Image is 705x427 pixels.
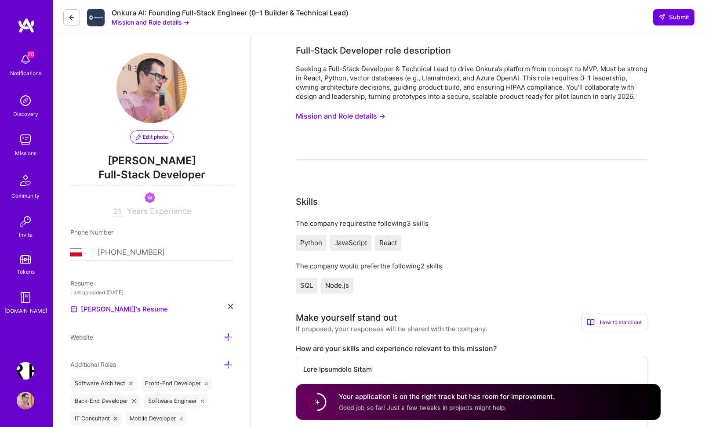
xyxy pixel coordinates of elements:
[125,412,188,426] div: Mobile Developer
[130,130,174,144] button: Edit photo
[379,239,397,247] span: React
[141,376,213,391] div: Front-End Developer
[296,324,487,333] div: If proposed, your responses will be shared with the company.
[112,8,349,18] div: Onkura AI: Founding Full-Stack Engineer (0–1 Builder & Technical Lead)
[17,289,34,306] img: guide book
[300,281,313,289] span: SQL
[136,134,141,140] i: icon PencilPurple
[339,404,507,411] span: Good job so far! Just a few tweaks in projects might help.
[296,44,451,57] div: Full-Stack Developer role description
[325,281,349,289] span: Node.js
[10,69,41,78] div: Notifications
[70,394,140,408] div: Back-End Developer
[114,417,117,420] i: icon Close
[18,18,35,33] img: logo
[339,392,555,401] h4: Your application is on the right track but has room for improvement.
[296,344,647,353] label: How are your skills and experience relevant to this mission?
[129,382,133,385] i: icon Close
[127,206,191,216] span: Years Experience
[4,306,47,315] div: [DOMAIN_NAME]
[20,255,31,264] img: tokens
[201,399,204,403] i: icon Close
[19,230,33,239] div: Invite
[13,109,38,119] div: Discovery
[300,239,322,247] span: Python
[70,279,93,287] span: Resume
[334,239,367,247] span: JavaScript
[205,382,208,385] i: icon Close
[658,13,689,22] span: Submit
[17,362,34,380] img: Terr.ai: Building an Innovative Real Estate Platform
[70,333,93,341] span: Website
[296,64,647,101] div: Seeking a Full-Stack Developer & Technical Lead to drive Onkura’s platform from concept to MVP. M...
[17,392,34,409] img: User Avatar
[98,240,222,265] input: +1 (000) 000-0000
[27,51,34,58] span: 20
[228,304,233,309] i: icon Close
[132,399,136,403] i: icon Close
[70,154,233,167] span: [PERSON_NAME]
[70,376,137,391] div: Software Architect
[296,108,385,124] button: Mission and Role details →
[113,206,124,217] input: XX
[70,361,116,368] span: Additional Roles
[581,314,647,331] div: How to stand out
[11,191,40,200] div: Community
[70,288,233,297] div: Last uploaded: [DATE]
[17,92,34,109] img: discovery
[15,362,36,380] a: Terr.ai: Building an Innovative Real Estate Platform
[68,14,75,21] i: icon LeftArrowDark
[112,18,189,27] button: Mission and Role details →
[296,261,647,271] div: The company would prefer the following 2 skills
[70,306,77,313] img: Resume
[70,167,233,185] span: Full-Stack Developer
[15,392,36,409] a: User Avatar
[296,219,647,228] div: The company requires the following 3 skills
[70,228,113,236] span: Phone Number
[296,311,397,324] div: Make yourself stand out
[180,417,183,420] i: icon Close
[144,394,209,408] div: Software Engineer
[15,148,36,158] div: Missions
[70,304,168,315] a: [PERSON_NAME]'s Resume
[116,53,187,123] img: User Avatar
[145,192,155,203] img: Been on Mission
[587,318,595,326] i: icon BookOpen
[653,9,694,25] button: Submit
[296,195,318,208] div: Skills
[87,9,105,26] img: Company Logo
[17,131,34,148] img: teamwork
[17,267,35,276] div: Tokens
[17,51,34,69] img: bell
[136,133,168,141] span: Edit photo
[17,213,34,230] img: Invite
[15,170,36,191] img: Community
[658,14,665,21] i: icon SendLight
[70,412,122,426] div: IT Consultant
